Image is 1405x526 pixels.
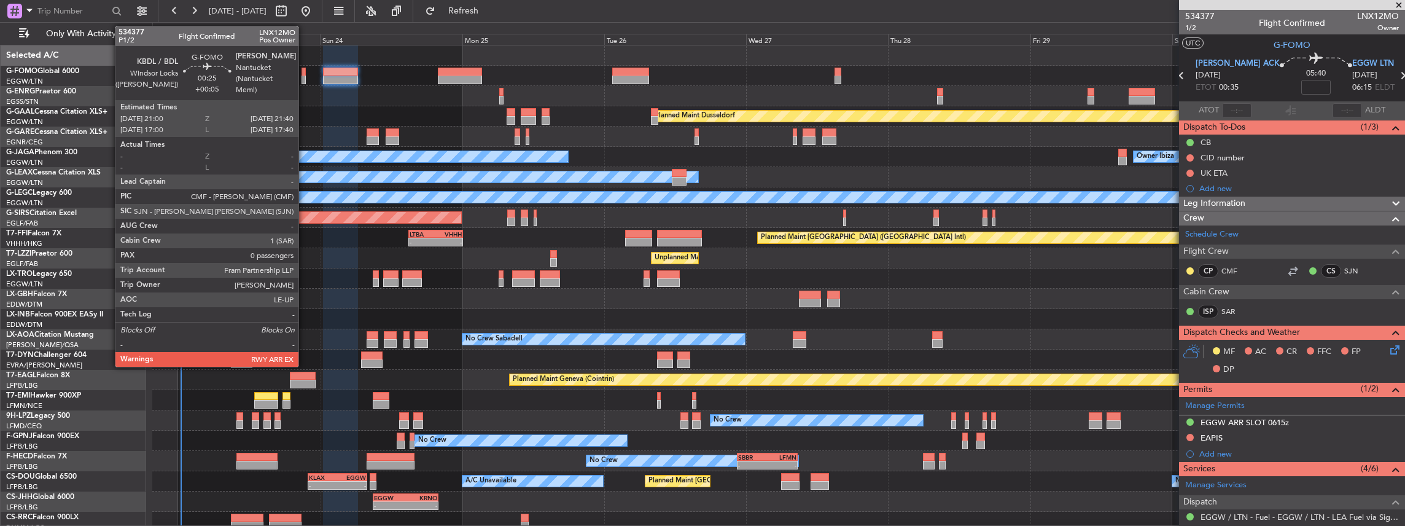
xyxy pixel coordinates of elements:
[338,474,366,481] div: EGGW
[438,7,489,15] span: Refresh
[6,340,79,350] a: [PERSON_NAME]/QSA
[6,442,38,451] a: LFPB/LBG
[1201,152,1245,163] div: CID number
[6,108,34,116] span: G-GAAL
[1259,17,1325,29] div: Flight Confirmed
[309,482,337,489] div: -
[309,474,337,481] div: KLAX
[1201,512,1399,522] a: EGGW / LTN - Fuel - EGGW / LTN - LEA Fuel via Signature in EGGW
[6,453,33,460] span: F-HECD
[6,128,107,136] a: G-GARECessna Citation XLS+
[6,158,43,167] a: EGGW/LTN
[6,259,38,269] a: EGLF/FAB
[1182,37,1204,49] button: UTC
[6,189,72,197] a: G-LEGCLegacy 600
[6,230,61,237] a: T7-FFIFalcon 7X
[6,320,42,329] a: EDLW/DTM
[1352,82,1372,94] span: 06:15
[6,117,43,127] a: EGGW/LTN
[1352,346,1361,358] span: FP
[1375,82,1395,94] span: ELDT
[419,1,493,21] button: Refresh
[738,461,768,469] div: -
[374,502,406,509] div: -
[1183,211,1204,226] span: Crew
[604,34,746,45] div: Tue 26
[1321,264,1341,278] div: CS
[1306,68,1326,80] span: 05:40
[209,6,267,17] span: [DATE] - [DATE]
[6,392,30,399] span: T7-EMI
[6,381,38,390] a: LFPB/LBG
[738,453,768,461] div: SBBR
[6,169,33,176] span: G-LEAX
[223,168,244,186] div: Owner
[767,461,796,469] div: -
[6,210,77,217] a: G-SIRSCitation Excel
[6,68,79,75] a: G-FOMOGlobal 6000
[155,25,176,35] div: [DATE]
[181,147,272,166] div: No Crew Cannes (Mandelieu)
[410,230,435,238] div: LTBA
[6,68,37,75] span: G-FOMO
[320,34,462,45] div: Sun 24
[6,482,38,492] a: LFPB/LBG
[1201,137,1211,147] div: CB
[1183,285,1229,299] span: Cabin Crew
[406,502,438,509] div: -
[1199,104,1219,117] span: ATOT
[655,249,857,267] div: Unplanned Maint [GEOGRAPHIC_DATA] ([GEOGRAPHIC_DATA])
[6,149,77,156] a: G-JAGAPhenom 300
[6,291,33,298] span: LX-GBH
[6,291,67,298] a: LX-GBHFalcon 7X
[1175,472,1204,490] div: No Crew
[1030,34,1172,45] div: Fri 29
[418,431,446,450] div: No Crew
[1183,495,1217,509] span: Dispatch
[761,229,966,247] div: Planned Maint [GEOGRAPHIC_DATA] ([GEOGRAPHIC_DATA] Intl)
[87,188,286,206] div: A/C Unavailable [GEOGRAPHIC_DATA] ([GEOGRAPHIC_DATA])
[465,472,516,490] div: A/C Unavailable
[1183,245,1229,259] span: Flight Crew
[1196,58,1280,70] span: [PERSON_NAME] ACK
[465,330,523,348] div: No Crew Sabadell
[1352,69,1377,82] span: [DATE]
[1255,346,1266,358] span: AC
[6,149,34,156] span: G-JAGA
[6,331,34,339] span: LX-AOA
[1183,197,1245,211] span: Leg Information
[1196,69,1221,82] span: [DATE]
[1199,183,1399,194] div: Add new
[1344,265,1372,277] a: SJN
[6,331,94,339] a: LX-AOACitation Mustang
[6,351,87,359] a: T7-DYNChallenger 604
[1137,147,1174,166] div: Owner Ibiza
[6,372,36,379] span: T7-EAGL
[1201,433,1223,443] div: EAPIS
[6,280,43,289] a: EGGW/LTN
[6,473,77,481] a: CS-DOUGlobal 6500
[6,300,42,309] a: EDLW/DTM
[435,230,461,238] div: VHHH
[1201,168,1228,178] div: UK ETA
[1221,306,1249,317] a: SAR
[1199,449,1399,459] div: Add new
[6,392,81,399] a: T7-EMIHawker 900XP
[6,412,31,420] span: 9H-LPZ
[6,250,31,257] span: T7-LZZI
[6,88,35,95] span: G-ENRG
[6,433,79,440] a: F-GPNJFalcon 900EX
[6,169,101,176] a: G-LEAXCessna Citation XLS
[1198,264,1218,278] div: CP
[1365,104,1385,117] span: ALDT
[6,230,28,237] span: T7-FFI
[6,108,107,116] a: G-GAALCessna Citation XLS+
[1198,305,1218,318] div: ISP
[1172,34,1314,45] div: Sat 30
[6,493,74,501] a: CS-JHHGlobal 6000
[1286,346,1297,358] span: CR
[746,34,888,45] div: Wed 27
[1357,10,1399,23] span: LNX12MO
[6,128,34,136] span: G-GARE
[6,412,70,420] a: 9H-LPZLegacy 500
